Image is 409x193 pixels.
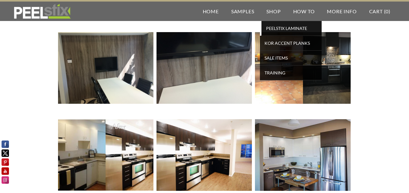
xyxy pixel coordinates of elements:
[197,2,225,21] a: Home
[261,54,320,62] span: SALE ITEMS
[363,2,397,21] a: Cart (0)
[386,8,389,14] span: 0
[150,119,258,191] img: 5468992.jpg
[260,65,322,80] a: TRAINING
[261,39,320,47] span: KOR Accent Planks
[248,119,358,191] img: 8756247.jpg
[287,2,321,21] a: How To
[34,119,177,191] img: 5624656.jpg
[255,32,350,104] img: 6849873.png
[261,69,320,77] span: TRAINING
[263,24,320,32] span: PEELSTIX Laminate
[260,2,287,21] a: Shop
[12,4,72,19] img: REFACE SUPPLIES
[260,51,322,65] a: SALE ITEMS
[225,2,261,21] a: Samples
[321,2,363,21] a: More Info
[260,36,322,51] a: KOR Accent Planks
[58,32,153,104] img: 403305.jpg
[157,32,252,104] img: 2953437.jpg
[260,21,322,36] a: PEELSTIX Laminate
